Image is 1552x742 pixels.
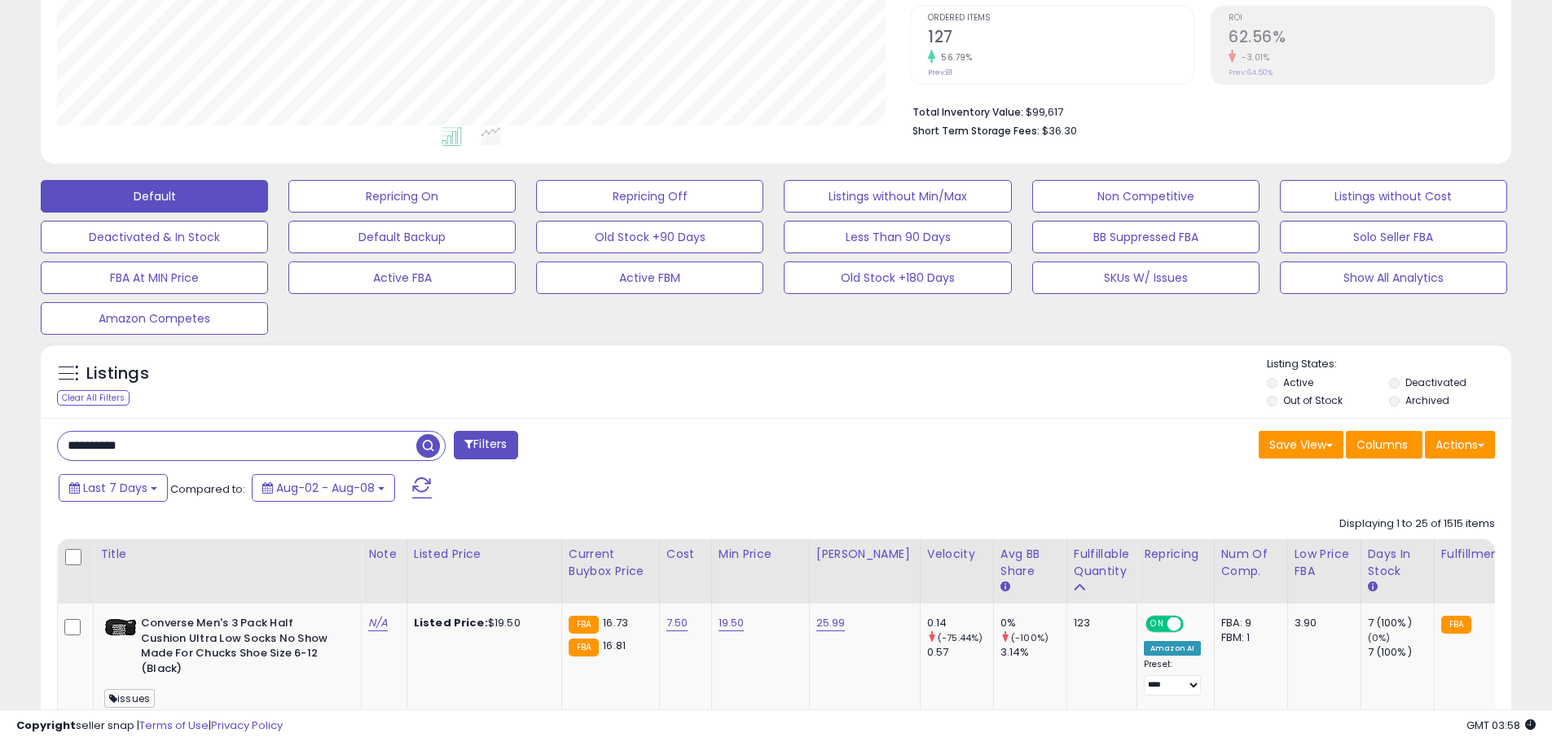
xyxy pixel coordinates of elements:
div: FBA: 9 [1221,616,1275,630]
div: [PERSON_NAME] [816,546,913,563]
span: OFF [1181,617,1207,631]
div: Repricing [1144,546,1207,563]
span: Aug-02 - Aug-08 [276,480,375,496]
small: FBA [1441,616,1471,634]
div: 3.14% [1000,645,1066,660]
button: Old Stock +90 Days [536,221,763,253]
button: Active FBM [536,261,763,294]
a: Privacy Policy [211,718,283,733]
button: Repricing Off [536,180,763,213]
span: 16.73 [603,615,628,630]
button: Active FBA [288,261,516,294]
button: Default Backup [288,221,516,253]
h2: 62.56% [1229,28,1494,50]
div: seller snap | | [16,718,283,734]
b: Short Term Storage Fees: [912,124,1040,138]
div: Avg BB Share [1000,546,1060,580]
span: 2025-08-16 03:58 GMT [1466,718,1536,733]
div: Current Buybox Price [569,546,653,580]
div: 123 [1074,616,1124,630]
a: N/A [368,615,388,631]
label: Active [1283,375,1313,389]
h5: Listings [86,362,149,385]
p: Listing States: [1267,357,1511,372]
a: Terms of Use [139,718,209,733]
div: $19.50 [414,616,549,630]
button: Show All Analytics [1280,261,1507,294]
small: (-100%) [1011,631,1049,644]
button: Solo Seller FBA [1280,221,1507,253]
div: Amazon AI [1144,641,1201,656]
div: 0.14 [927,616,993,630]
span: Ordered Items [928,14,1194,23]
span: 16.81 [603,638,626,653]
a: 7.50 [666,615,688,631]
div: Velocity [927,546,987,563]
div: 0% [1000,616,1066,630]
h2: 127 [928,28,1194,50]
button: Old Stock +180 Days [784,261,1011,294]
span: Columns [1356,437,1408,453]
button: Listings without Cost [1280,180,1507,213]
div: Low Price FBA [1295,546,1354,580]
button: BB Suppressed FBA [1032,221,1260,253]
strong: Copyright [16,718,76,733]
div: Note [368,546,400,563]
div: 0.57 [927,645,993,660]
button: Listings without Min/Max [784,180,1011,213]
button: Non Competitive [1032,180,1260,213]
small: (0%) [1368,631,1391,644]
div: Cost [666,546,705,563]
small: -3.01% [1236,51,1269,64]
span: $36.30 [1042,123,1077,138]
b: Total Inventory Value: [912,105,1023,119]
div: Listed Price [414,546,555,563]
div: Displaying 1 to 25 of 1515 items [1339,516,1495,532]
small: FBA [569,616,599,634]
span: ON [1147,617,1167,631]
button: Actions [1425,431,1495,459]
button: Amazon Competes [41,302,268,335]
div: 7 (100%) [1368,616,1434,630]
b: Converse Men's 3 Pack Half Cushion Ultra Low Socks No Show Made For Chucks Shoe Size 6-12 (Black) [141,616,339,680]
small: FBA [569,639,599,656]
div: Title [100,546,354,563]
button: Last 7 Days [59,474,168,502]
button: Columns [1346,431,1422,459]
span: issues [104,689,155,708]
label: Out of Stock [1283,393,1343,407]
div: Days In Stock [1368,546,1427,580]
button: Aug-02 - Aug-08 [252,474,395,502]
button: Less Than 90 Days [784,221,1011,253]
li: $99,617 [912,101,1483,121]
div: FBM: 1 [1221,630,1275,645]
span: Last 7 Days [83,480,147,496]
button: SKUs W/ Issues [1032,261,1260,294]
span: Compared to: [170,481,245,497]
div: 3.90 [1295,616,1348,630]
small: (-75.44%) [938,631,983,644]
button: Repricing On [288,180,516,213]
a: 19.50 [719,615,745,631]
button: Save View [1259,431,1343,459]
span: ROI [1229,14,1494,23]
div: 7 (100%) [1368,645,1434,660]
div: Preset: [1144,659,1202,696]
div: Num of Comp. [1221,546,1281,580]
small: Avg BB Share. [1000,580,1010,595]
button: Filters [454,431,517,459]
small: Days In Stock. [1368,580,1378,595]
div: Clear All Filters [57,390,130,406]
div: Min Price [719,546,802,563]
small: 56.79% [935,51,972,64]
label: Deactivated [1405,375,1466,389]
label: Archived [1405,393,1449,407]
img: 41boDshFj+L._SL40_.jpg [104,616,137,639]
small: Prev: 81 [928,68,952,77]
small: Prev: 64.50% [1229,68,1273,77]
div: Fulfillable Quantity [1074,546,1130,580]
a: 25.99 [816,615,846,631]
b: Listed Price: [414,615,488,630]
button: Default [41,180,268,213]
button: Deactivated & In Stock [41,221,268,253]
